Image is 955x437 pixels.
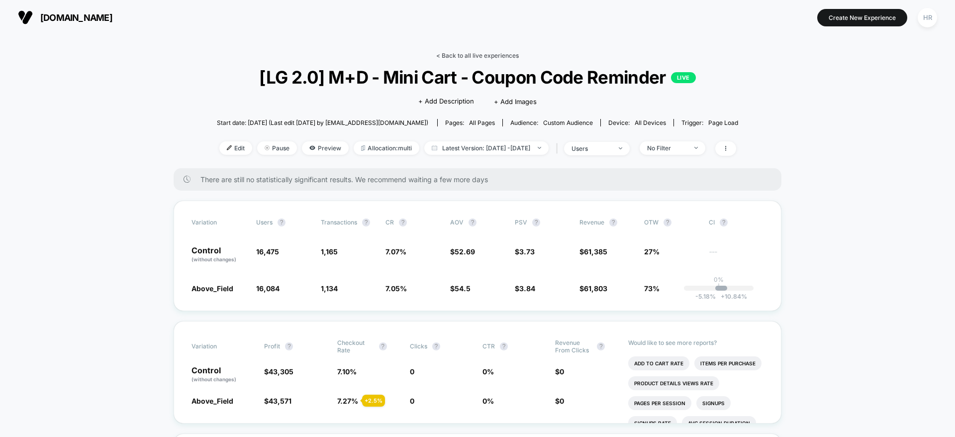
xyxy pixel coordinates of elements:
img: end [538,147,541,149]
span: Preview [302,141,349,155]
span: [LG 2.0] M+D - Mini Cart - Coupon Code Reminder [243,67,712,88]
span: 61,803 [584,284,607,293]
span: 16,475 [256,247,279,256]
button: ? [379,342,387,350]
span: Revenue [579,218,604,226]
button: ? [597,342,605,350]
span: 43,571 [269,397,291,405]
li: Signups Rate [628,416,677,430]
span: 0 % [482,397,494,405]
span: 54.5 [455,284,471,293]
img: end [265,145,270,150]
li: Add To Cart Rate [628,356,689,370]
p: Would like to see more reports? [628,339,764,346]
span: 1,134 [321,284,338,293]
span: 0 [560,367,564,376]
span: Clicks [410,342,427,350]
span: Edit [219,141,252,155]
span: + [721,293,725,300]
span: 43,305 [269,367,293,376]
span: Above_Field [191,284,233,293]
span: PSV [515,218,527,226]
span: Variation [191,218,246,226]
li: Avg Session Duration [682,416,756,430]
img: rebalance [361,145,365,151]
div: Pages: [445,119,495,126]
img: calendar [432,145,437,150]
span: + Add Description [418,97,474,107]
span: CR [385,218,394,226]
p: 0% [714,276,724,283]
span: OTW [644,218,699,226]
span: $ [579,284,607,293]
span: (without changes) [191,376,236,382]
img: edit [227,145,232,150]
div: Audience: [510,119,593,126]
span: all pages [469,119,495,126]
button: ? [720,218,728,226]
li: Product Details Views Rate [628,376,719,390]
button: HR [915,7,940,28]
p: Control [191,246,246,263]
span: -5.18 % [695,293,716,300]
span: Transactions [321,218,357,226]
img: end [619,147,622,149]
span: all devices [635,119,666,126]
span: 7.05 % [385,284,407,293]
button: ? [469,218,477,226]
span: Variation [191,339,246,354]
span: CI [709,218,764,226]
span: CTR [482,342,495,350]
span: Revenue From Clicks [555,339,592,354]
div: No Filter [647,144,687,152]
button: ? [285,342,293,350]
img: end [694,147,698,149]
span: (without changes) [191,256,236,262]
button: ? [278,218,286,226]
div: Trigger: [681,119,738,126]
button: ? [532,218,540,226]
button: ? [432,342,440,350]
li: Items Per Purchase [694,356,762,370]
span: $ [579,247,607,256]
span: Allocation: multi [354,141,419,155]
span: 7.10 % [337,367,357,376]
button: ? [609,218,617,226]
span: 7.27 % [337,397,358,405]
span: There are still no statistically significant results. We recommend waiting a few more days [200,175,762,184]
span: Checkout Rate [337,339,374,354]
span: + Add Images [494,98,537,106]
span: AOV [450,218,464,226]
span: --- [709,249,764,263]
div: + 2.5 % [362,395,385,407]
span: $ [555,367,564,376]
span: $ [515,284,535,293]
span: 0 [560,397,564,405]
span: 7.07 % [385,247,406,256]
span: 10.84 % [716,293,747,300]
button: [DOMAIN_NAME] [15,9,115,25]
span: 52.69 [455,247,475,256]
span: 0 [410,397,414,405]
span: 0 [410,367,414,376]
span: $ [515,247,535,256]
p: | [718,283,720,291]
li: Signups [696,396,731,410]
span: 1,165 [321,247,338,256]
button: ? [664,218,671,226]
span: 0 % [482,367,494,376]
span: Page Load [708,119,738,126]
button: Create New Experience [817,9,907,26]
button: ? [399,218,407,226]
span: $ [450,284,471,293]
button: ? [500,342,508,350]
span: Device: [600,119,673,126]
span: Profit [264,342,280,350]
span: $ [555,397,564,405]
span: 3.84 [519,284,535,293]
span: $ [264,397,291,405]
span: users [256,218,273,226]
span: Start date: [DATE] (Last edit [DATE] by [EMAIL_ADDRESS][DOMAIN_NAME]) [217,119,428,126]
li: Pages Per Session [628,396,691,410]
span: [DOMAIN_NAME] [40,12,112,23]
